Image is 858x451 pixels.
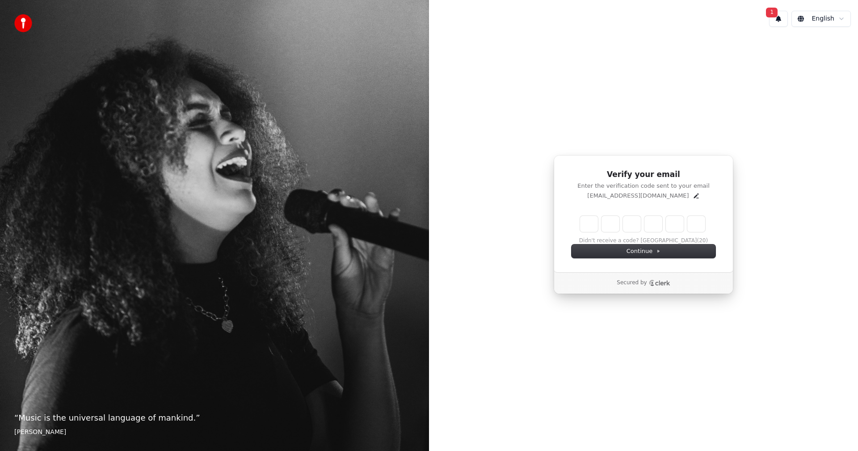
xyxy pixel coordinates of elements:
[572,182,715,190] p: Enter the verification code sent to your email
[601,216,619,232] input: Digit 2
[14,428,415,437] footer: [PERSON_NAME]
[627,247,660,255] span: Continue
[769,11,788,27] button: 1
[580,216,598,232] input: Enter verification code. Digit 1
[587,192,689,200] p: [EMAIL_ADDRESS][DOMAIN_NAME]
[766,8,778,17] span: 1
[649,280,670,286] a: Clerk logo
[687,216,705,232] input: Digit 6
[644,216,662,232] input: Digit 4
[572,169,715,180] h1: Verify your email
[578,214,707,234] div: Verification code input
[666,216,684,232] input: Digit 5
[693,192,700,199] button: Edit
[623,216,641,232] input: Digit 3
[14,412,415,424] p: “ Music is the universal language of mankind. ”
[572,244,715,258] button: Continue
[617,279,647,287] p: Secured by
[14,14,32,32] img: youka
